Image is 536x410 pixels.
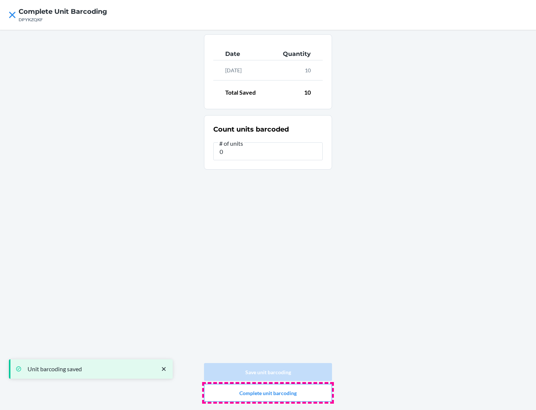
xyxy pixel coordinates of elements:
input: # of units [213,142,323,160]
button: Complete unit barcoding [204,384,332,402]
td: [DATE] [213,60,259,81]
h4: Complete Unit barcoding [19,7,107,16]
td: 10 [259,60,323,81]
p: Total Saved [225,88,256,97]
th: Quantity [259,48,323,60]
button: Save unit barcoding [204,363,332,381]
div: DPYKZQKF [19,16,107,23]
p: 10 [304,88,311,97]
svg: close toast [160,365,167,373]
th: Date [213,48,259,60]
span: # of units [218,140,244,147]
h2: Count units barcoded [213,124,289,134]
p: Unit barcoding saved [28,365,153,373]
